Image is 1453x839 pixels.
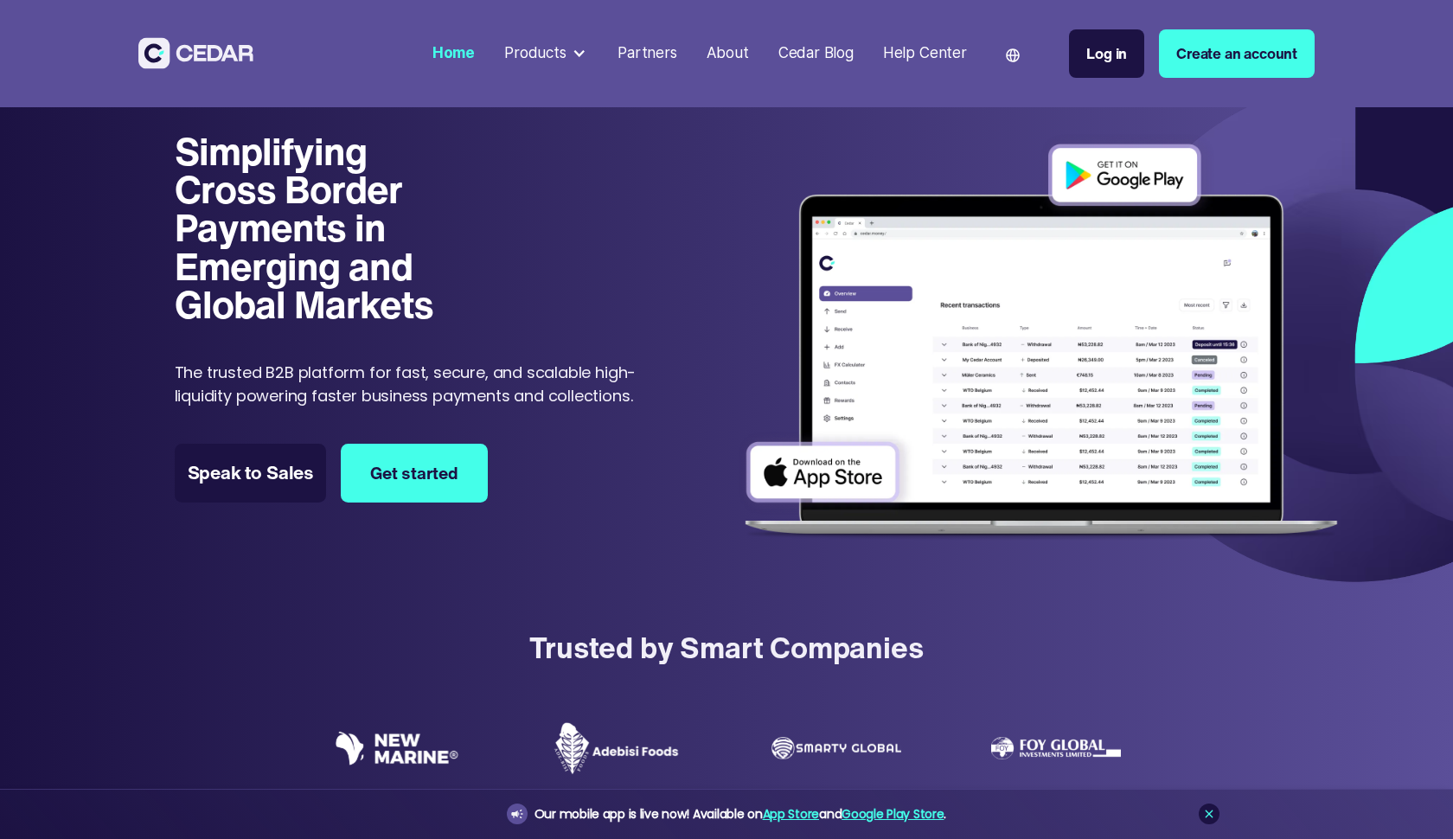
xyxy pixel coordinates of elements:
[707,42,749,65] div: About
[875,34,974,74] a: Help Center
[618,42,677,65] div: Partners
[991,737,1121,760] img: Foy Global Investments Limited Logo
[1006,48,1020,62] img: world icon
[175,361,658,407] p: The trusted B2B platform for fast, secure, and scalable high-liquidity powering faster business p...
[175,444,326,503] a: Speak to Sales
[771,34,861,74] a: Cedar Blog
[699,34,756,74] a: About
[1159,29,1315,78] a: Create an account
[552,721,682,775] img: Adebisi Foods logo
[510,807,524,821] img: announcement
[175,132,465,323] h1: Simplifying Cross Border Payments in Emerging and Global Markets
[732,132,1351,554] img: Dashboard of transactions
[778,42,854,65] div: Cedar Blog
[332,731,462,765] img: New Marine logo
[504,42,566,65] div: Products
[534,804,946,825] div: Our mobile app is live now! Available on and .
[1069,29,1144,78] a: Log in
[842,805,944,823] a: Google Play Store
[763,805,819,823] a: App Store
[883,42,967,65] div: Help Center
[611,34,685,74] a: Partners
[432,42,475,65] div: Home
[771,737,901,760] img: Smarty Global logo
[497,35,596,73] div: Products
[425,34,482,74] a: Home
[341,444,488,503] a: Get started
[1086,42,1127,65] div: Log in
